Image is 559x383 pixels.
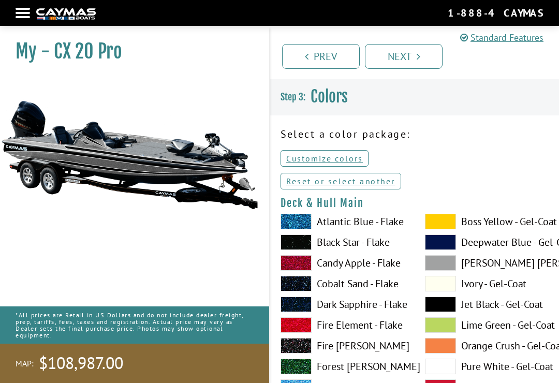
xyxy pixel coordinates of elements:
[281,276,404,291] label: Cobalt Sand - Flake
[425,338,549,353] label: Orange Crush - Gel-Coat
[425,276,549,291] label: Ivory - Gel-Coat
[281,126,549,142] p: Select a color package:
[365,44,443,69] a: Next
[281,150,369,167] a: Customize colors
[39,352,123,374] span: $108,987.00
[281,173,401,189] a: Reset or select another
[281,338,404,353] label: Fire [PERSON_NAME]
[270,78,559,116] h3: Colors
[279,42,559,69] ul: Pagination
[425,255,549,271] label: [PERSON_NAME] [PERSON_NAME] - Gel-Coat
[281,359,404,374] label: Forest [PERSON_NAME]
[448,6,543,20] div: 1-888-4CAYMAS
[281,297,404,312] label: Dark Sapphire - Flake
[425,297,549,312] label: Jet Black - Gel-Coat
[281,317,404,333] label: Fire Element - Flake
[16,306,254,344] p: *All prices are Retail in US Dollars and do not include dealer freight, prep, tariffs, fees, taxe...
[281,255,404,271] label: Candy Apple - Flake
[36,8,96,19] img: white-logo-c9c8dbefe5ff5ceceb0f0178aa75bf4bb51f6bca0971e226c86eb53dfe498488.png
[460,31,543,45] a: Standard Features
[425,214,549,229] label: Boss Yellow - Gel-Coat
[425,317,549,333] label: Lime Green - Gel-Coat
[281,214,404,229] label: Atlantic Blue - Flake
[282,44,360,69] a: Prev
[281,234,404,250] label: Black Star - Flake
[16,40,243,63] h1: My - CX 20 Pro
[16,358,34,369] span: MAP:
[425,359,549,374] label: Pure White - Gel-Coat
[281,197,549,210] h4: Deck & Hull Main
[425,234,549,250] label: Deepwater Blue - Gel-Coat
